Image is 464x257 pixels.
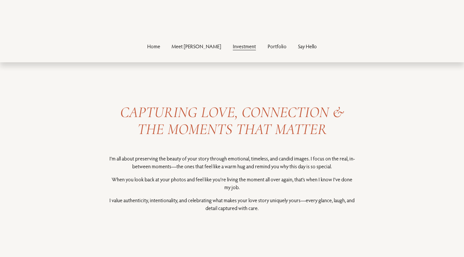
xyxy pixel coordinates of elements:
p: I value authenticity, intentionality, and celebrating what makes your love story uniquely yours—e... [108,196,356,212]
a: Home [147,42,160,51]
a: Portfolio [268,42,287,51]
p: When you look back at your photos and feel like you’re living the moment all over again, that’s w... [108,175,356,191]
img: thehirandthenow [189,12,276,28]
a: Say Hello [298,42,317,51]
a: Meet [PERSON_NAME] [172,42,221,51]
p: I’m all about preserving the beauty of your story through emotional, timeless, and candid images.... [108,155,356,170]
em: CAPTURING LOVE, CONNECTION & THE MOMENTS THAT MATTER [120,103,347,138]
a: Investment [233,42,256,51]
